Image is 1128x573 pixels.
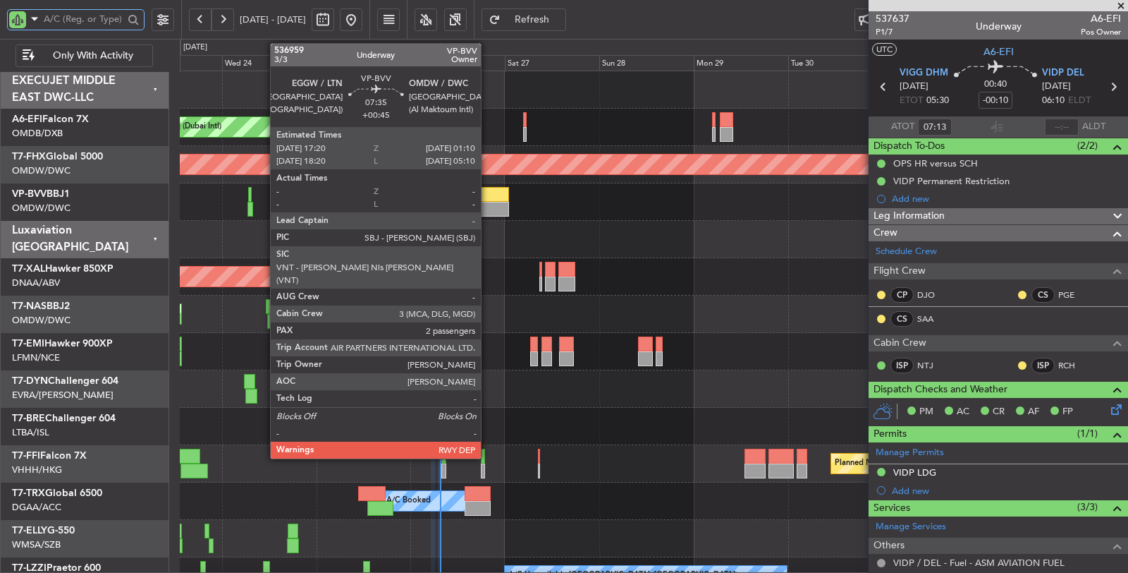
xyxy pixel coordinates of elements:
[1081,26,1121,38] span: Pos Owner
[876,446,944,460] a: Manage Permits
[12,389,114,402] a: EVRA/[PERSON_NAME]
[873,382,1007,398] span: Dispatch Checks and Weather
[892,485,1121,497] div: Add new
[900,66,948,80] span: VIGG DHM
[1042,94,1065,108] span: 06:10
[893,466,936,478] div: VIDP LDG
[893,157,978,169] div: OPS HR versus SCH
[1062,405,1073,419] span: FP
[1077,500,1098,514] span: (3/3)
[12,563,47,573] span: T7-LZZI
[873,225,897,241] span: Crew
[12,464,62,476] a: VHHH/HKG
[976,19,1022,34] div: Underway
[12,538,61,551] a: WMSA/SZB
[893,557,1065,569] a: VIDP / DEL - Fuel - ASM AVIATION FUEL
[876,245,937,259] a: Schedule Crew
[12,376,118,386] a: T7-DYNChallenger 604
[12,189,70,199] a: VP-BVVBBJ1
[12,264,114,274] a: T7-XALHawker 850XP
[873,500,910,517] span: Services
[900,94,923,108] span: ETOT
[12,202,70,215] a: OMDW/DWC
[893,175,1010,187] div: VIDP Permanent Restriction
[873,538,905,554] span: Others
[12,563,101,573] a: T7-LZZIPraetor 600
[1068,94,1091,108] span: ELDT
[892,193,1121,205] div: Add new
[599,55,694,72] div: Sun 28
[1031,287,1055,303] div: CS
[12,526,75,536] a: T7-ELLYG-550
[917,289,949,301] a: DJO
[873,335,926,351] span: Cabin Crew
[12,114,42,124] span: A6-EFI
[873,208,945,224] span: Leg Information
[16,44,153,67] button: Only With Activity
[1042,66,1084,80] span: VIDP DEL
[1081,11,1121,26] span: A6-EFI
[917,359,949,372] a: NTJ
[183,42,207,54] div: [DATE]
[12,339,113,349] a: T7-EMIHawker 900XP
[788,55,883,72] div: Tue 30
[890,287,914,303] div: CP
[876,11,909,26] span: 537637
[918,119,952,135] input: --:--
[12,414,45,423] span: T7-BRE
[12,114,89,124] a: A6-EFIFalcon 7X
[12,264,45,274] span: T7-XAL
[984,78,1007,92] span: 00:40
[1028,405,1039,419] span: AF
[12,152,46,162] span: T7-FHX
[873,263,926,279] span: Flight Crew
[876,520,946,534] a: Manage Services
[983,44,1014,59] span: A6-EFI
[12,164,70,177] a: OMDW/DWC
[44,8,123,30] input: A/C (Reg. or Type)
[505,55,599,72] div: Sat 27
[12,189,47,199] span: VP-BVV
[872,43,897,56] button: UTC
[317,55,411,72] div: Thu 25
[1042,80,1071,94] span: [DATE]
[891,120,914,134] span: ATOT
[1077,138,1098,153] span: (2/2)
[873,138,945,155] span: Dispatch To-Dos
[12,277,60,289] a: DNAA/ABV
[12,488,45,498] span: T7-TRX
[12,526,47,536] span: T7-ELLY
[694,55,788,72] div: Mon 29
[890,311,914,327] div: CS
[993,405,1005,419] span: CR
[917,313,949,325] a: SAA
[835,453,1057,474] div: Planned Maint [GEOGRAPHIC_DATA] ([GEOGRAPHIC_DATA])
[1031,358,1055,373] div: ISP
[873,426,907,442] span: Permits
[12,451,40,461] span: T7-FFI
[12,152,103,162] a: T7-FHXGlobal 5000
[12,301,70,311] a: T7-NASBBJ2
[240,13,306,26] span: [DATE] - [DATE]
[222,55,317,72] div: Wed 24
[1045,119,1079,135] input: --:--
[12,339,44,349] span: T7-EMI
[12,314,70,327] a: OMDW/DWC
[919,405,933,419] span: PM
[1058,289,1090,301] a: PGE
[410,55,505,72] div: Fri 26
[926,94,949,108] span: 05:30
[12,127,63,140] a: OMDB/DXB
[1077,426,1098,441] span: (1/1)
[503,15,561,25] span: Refresh
[890,358,914,373] div: ISP
[12,351,60,364] a: LFMN/NCE
[1058,359,1090,372] a: RCH
[386,490,431,512] div: A/C Booked
[12,414,116,423] a: T7-BREChallenger 604
[1082,120,1105,134] span: ALDT
[12,451,87,461] a: T7-FFIFalcon 7X
[12,488,102,498] a: T7-TRXGlobal 6500
[37,51,148,61] span: Only With Activity
[900,80,928,94] span: [DATE]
